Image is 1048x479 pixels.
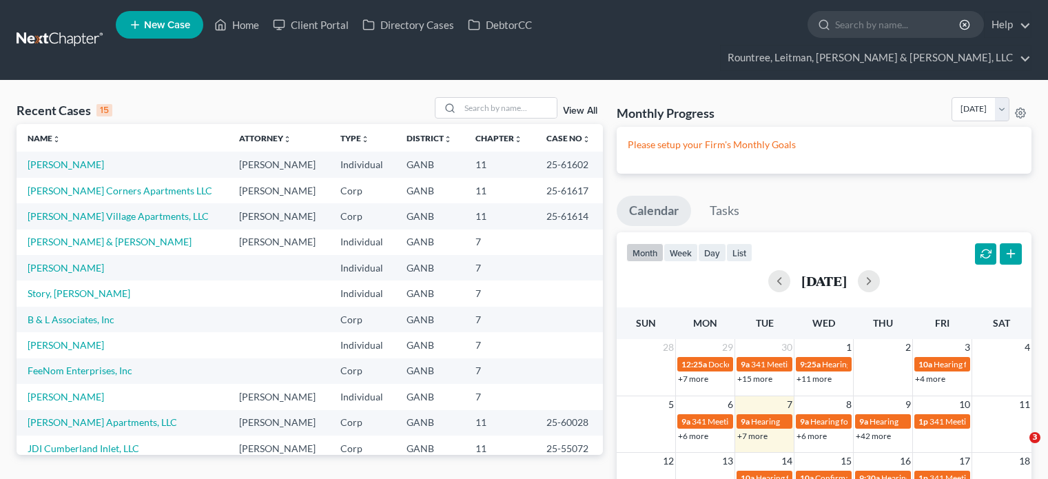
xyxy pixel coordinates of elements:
td: 11 [464,178,535,203]
span: Wed [812,317,835,329]
td: GANB [395,410,464,436]
td: [PERSON_NAME] [228,436,329,461]
span: Hearing for [810,416,852,427]
td: 7 [464,384,535,409]
span: 341 Meeting for [692,416,750,427]
a: [PERSON_NAME] [28,391,104,402]
span: Sat [993,317,1010,329]
span: New Case [144,20,190,30]
td: 11 [464,203,535,229]
i: unfold_more [444,135,452,143]
td: Individual [329,384,395,409]
td: 7 [464,255,535,281]
span: 1p [918,416,928,427]
td: [PERSON_NAME] [228,384,329,409]
span: 16 [898,453,912,469]
td: GANB [395,358,464,384]
td: 25-60028 [535,410,603,436]
a: +7 more [737,431,768,441]
span: Docket Text: for Wellmade Floor Coverings International, Inc., et al. [708,359,949,369]
td: Individual [329,152,395,177]
td: Individual [329,281,395,306]
a: [PERSON_NAME] Village Apartments, LLC [28,210,209,222]
td: GANB [395,255,464,281]
button: list [726,243,752,262]
span: 7 [785,396,794,413]
a: Calendar [617,196,691,226]
a: Directory Cases [356,12,461,37]
td: 25-61602 [535,152,603,177]
td: Corp [329,203,395,229]
a: View All [563,106,597,116]
td: Corp [329,307,395,332]
span: 9a [800,416,809,427]
td: GANB [395,230,464,255]
a: Help [985,12,1031,37]
a: +7 more [678,374,708,384]
span: 8 [845,396,853,413]
td: 7 [464,358,535,384]
td: 25-61614 [535,203,603,229]
span: Tue [756,317,774,329]
span: 9:25a [800,359,821,369]
span: Thu [873,317,893,329]
span: 12:25a [681,359,707,369]
span: Fri [935,317,949,329]
div: 15 [96,104,112,116]
span: 9a [681,416,690,427]
td: 7 [464,307,535,332]
span: Hearing for [PERSON_NAME] [822,359,929,369]
td: 11 [464,436,535,461]
a: +6 more [797,431,827,441]
span: 14 [780,453,794,469]
td: Corp [329,410,395,436]
span: 341 Meeting for [751,359,809,369]
button: month [626,243,664,262]
span: 341 Meeting for [929,416,987,427]
a: Tasks [697,196,752,226]
td: [PERSON_NAME] [228,152,329,177]
a: Home [207,12,266,37]
span: 17 [958,453,972,469]
i: unfold_more [514,135,522,143]
a: Districtunfold_more [407,133,452,143]
td: GANB [395,152,464,177]
a: [PERSON_NAME] & [PERSON_NAME] [28,236,192,247]
td: 7 [464,332,535,358]
span: 9a [741,359,750,369]
td: [PERSON_NAME] [228,230,329,255]
a: JDI Cumberland Inlet, LLC [28,442,139,454]
a: [PERSON_NAME] [28,262,104,274]
a: Client Portal [266,12,356,37]
a: Story, [PERSON_NAME] [28,287,130,299]
span: 1 [845,339,853,356]
span: Mon [693,317,717,329]
td: [PERSON_NAME] [228,203,329,229]
span: 12 [661,453,675,469]
i: unfold_more [52,135,61,143]
span: 4 [1023,339,1031,356]
i: unfold_more [283,135,291,143]
td: [PERSON_NAME] [228,178,329,203]
td: Corp [329,178,395,203]
td: Individual [329,230,395,255]
td: GANB [395,332,464,358]
td: 7 [464,230,535,255]
a: +15 more [737,374,772,384]
td: [PERSON_NAME] [228,410,329,436]
a: Attorneyunfold_more [239,133,291,143]
input: Search by name... [835,12,961,37]
a: +11 more [797,374,832,384]
a: +6 more [678,431,708,441]
span: 10 [958,396,972,413]
span: Hearing [751,416,780,427]
iframe: Intercom live chat [1001,432,1034,465]
button: day [698,243,726,262]
a: [PERSON_NAME] [28,159,104,170]
i: unfold_more [361,135,369,143]
span: 3 [963,339,972,356]
td: 25-55072 [535,436,603,461]
a: DebtorCC [461,12,539,37]
a: +42 more [856,431,891,441]
span: 13 [721,453,734,469]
